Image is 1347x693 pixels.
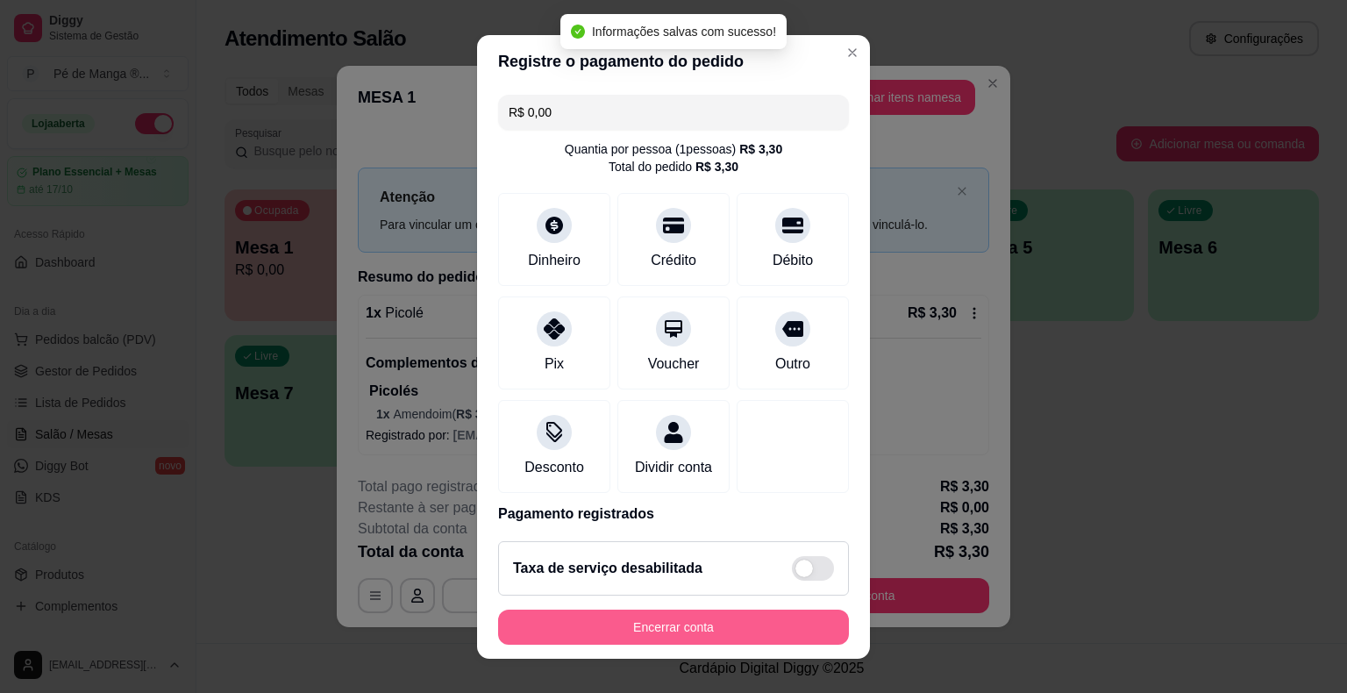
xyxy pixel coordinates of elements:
div: Dividir conta [635,457,712,478]
span: check-circle [571,25,585,39]
div: Voucher [648,354,700,375]
div: Dinheiro [528,250,581,271]
div: Quantia por pessoa ( 1 pessoas) [565,140,782,158]
div: Pix [545,354,564,375]
p: Pagamento registrados [498,504,849,525]
h2: Taxa de serviço desabilitada [513,558,702,579]
div: Débito [773,250,813,271]
button: Close [838,39,866,67]
div: Total do pedido [609,158,738,175]
button: Encerrar conta [498,610,849,645]
input: Ex.: hambúrguer de cordeiro [509,95,838,130]
div: R$ 3,30 [739,140,782,158]
div: Outro [775,354,810,375]
header: Registre o pagamento do pedido [477,35,870,88]
div: Crédito [651,250,696,271]
div: Desconto [524,457,584,478]
span: Informações salvas com sucesso! [592,25,776,39]
div: R$ 3,30 [695,158,738,175]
